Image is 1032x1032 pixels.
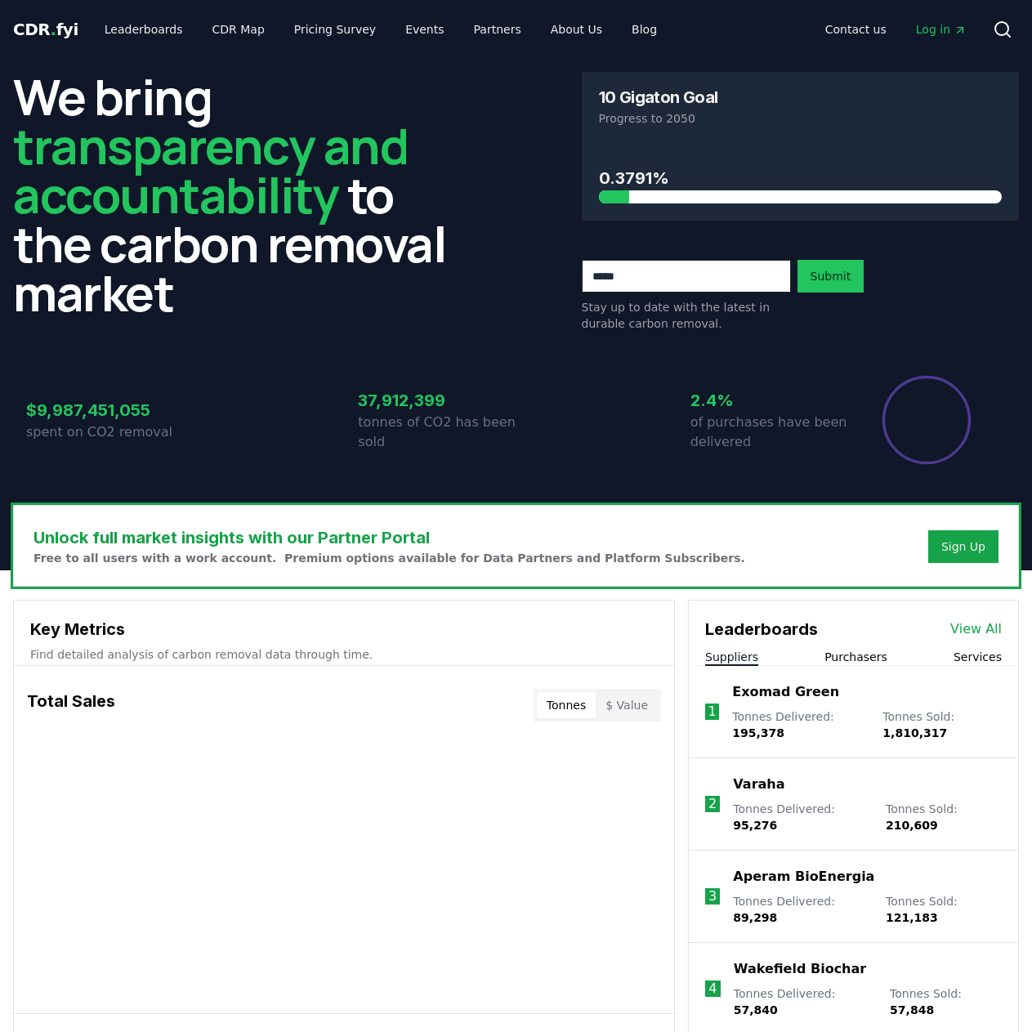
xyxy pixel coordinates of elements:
[26,398,184,422] h3: $9,987,451,055
[358,413,516,452] p: tonnes of CO2 has been sold
[599,110,1003,127] p: Progress to 2050
[34,525,745,550] h3: Unlock full market insights with our Partner Portal
[733,775,784,794] a: Varaha
[903,15,980,44] a: Log in
[708,887,717,906] p: 3
[92,15,670,44] nav: Main
[13,18,78,41] a: CDR.fyi
[690,413,848,452] p: of purchases have been delivered
[599,89,718,105] h3: 10 Gigaton Goal
[461,15,534,44] a: Partners
[732,708,866,741] p: Tonnes Delivered :
[890,1003,934,1016] span: 57,848
[596,692,658,718] button: $ Value
[599,166,1003,190] h3: 0.3791%
[886,801,1002,833] p: Tonnes Sold :
[882,708,1002,741] p: Tonnes Sold :
[708,794,717,814] p: 2
[886,911,938,924] span: 121,183
[916,21,967,38] span: Log in
[582,299,791,332] p: Stay up to date with the latest in durable carbon removal.
[705,649,758,665] button: Suppliers
[928,530,998,563] button: Sign Up
[941,538,985,555] a: Sign Up
[30,617,658,641] h3: Key Metrics
[26,422,184,442] p: spent on CO2 removal
[199,15,278,44] a: CDR Map
[734,1003,778,1016] span: 57,840
[392,15,457,44] a: Events
[886,819,938,832] span: 210,609
[732,726,784,739] span: 195,378
[733,893,869,926] p: Tonnes Delivered :
[13,112,408,228] span: transparency and accountability
[882,726,947,739] span: 1,810,317
[27,689,115,722] h3: Total Sales
[732,682,839,702] a: Exomad Green
[708,979,717,998] p: 4
[281,15,389,44] a: Pricing Survey
[886,893,1002,926] p: Tonnes Sold :
[812,15,900,44] a: Contact us
[824,649,887,665] button: Purchasers
[954,649,1002,665] button: Services
[733,911,777,924] span: 89,298
[92,15,196,44] a: Leaderboards
[812,15,980,44] nav: Main
[950,619,1002,639] a: View All
[358,388,516,413] h3: 37,912,399
[890,985,1002,1018] p: Tonnes Sold :
[30,646,658,663] p: Find detailed analysis of carbon removal data through time.
[34,550,745,566] p: Free to all users with a work account. Premium options available for Data Partners and Platform S...
[705,617,818,641] h3: Leaderboards
[619,15,670,44] a: Blog
[13,20,78,39] span: CDR fyi
[797,260,864,293] button: Submit
[690,388,848,413] h3: 2.4%
[881,374,972,466] div: Percentage of sales delivered
[13,72,451,317] h2: We bring to the carbon removal market
[51,20,56,39] span: .
[733,819,777,832] span: 95,276
[538,15,615,44] a: About Us
[733,867,874,887] a: Aperam BioEnergia
[734,959,866,979] a: Wakefield Biochar
[537,692,596,718] button: Tonnes
[708,702,717,722] p: 1
[734,985,873,1018] p: Tonnes Delivered :
[733,801,869,833] p: Tonnes Delivered :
